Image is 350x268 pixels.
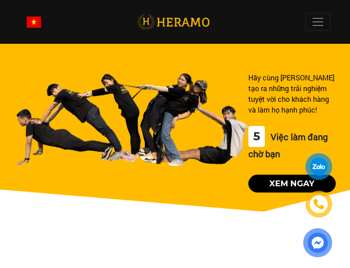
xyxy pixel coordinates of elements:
span: Việc làm đang chờ bạn [248,131,328,159]
img: logo [137,13,210,31]
img: vn-flag.png [27,17,41,28]
img: banner [14,72,248,167]
img: phone-icon [314,199,324,209]
div: Hãy cùng [PERSON_NAME] tạo ra những trải nghiệm tuyệt vời cho khách hàng và làm họ hạnh phúc! [248,72,336,115]
div: 5 [248,126,265,147]
a: phone-icon [307,192,331,216]
button: Xem ngay [248,175,336,193]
